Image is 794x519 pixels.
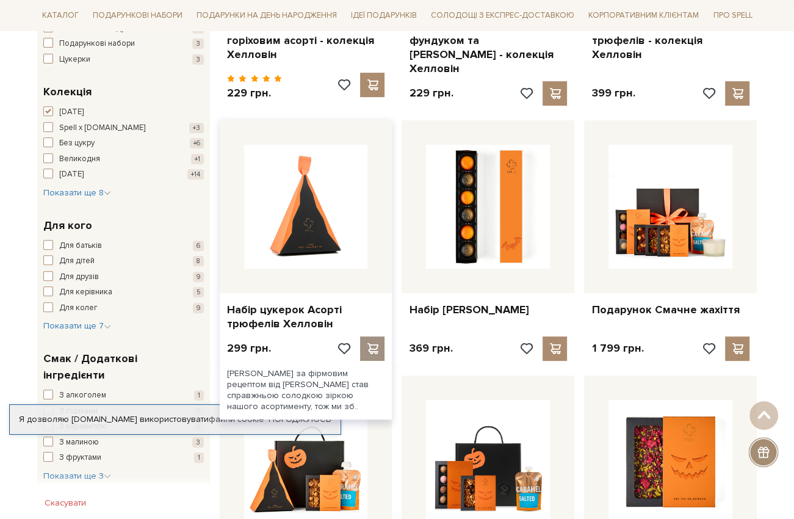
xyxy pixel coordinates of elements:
span: 3 [192,437,204,448]
button: Без цукру +6 [43,137,204,150]
span: 6 [193,241,204,251]
span: 3 [192,23,204,34]
a: Подарункові набори [88,6,187,25]
button: З алкоголем 1 [43,390,204,402]
span: Показати ще 3 [43,471,111,481]
a: файли cookie [209,414,264,424]
button: Spell x [DOMAIN_NAME] +3 [43,122,204,134]
a: Корпоративним клієнтам [583,6,704,25]
p: 229 грн. [227,86,283,100]
span: 1 [194,452,204,463]
a: Погоджуюсь [269,414,331,425]
a: Молочний шоколад з фундуком та [PERSON_NAME] - колекція Хелловін [409,19,567,76]
button: Для керівника 5 [43,286,204,299]
span: Без цукру [59,137,95,150]
span: Для колег [59,302,98,314]
span: Показати ще 8 [43,187,111,198]
button: З малиною 3 [43,437,204,449]
a: Солодощі з експрес-доставкою [426,5,579,26]
span: Смак / Додаткові інгредієнти [43,350,201,383]
p: 229 грн. [409,86,453,100]
span: 1 [194,390,204,401]
span: 8 [193,256,204,266]
span: +1 [191,154,204,164]
span: Подарункові набори [59,38,135,50]
button: Показати ще 7 [43,320,111,332]
button: Цукерки 3 [43,54,204,66]
button: [DATE] +14 [43,169,204,181]
button: [DATE] [43,106,204,118]
div: [PERSON_NAME] за фірмовим рецептом від [PERSON_NAME] став справжньою солодкою зіркою нашого асорт... [220,361,392,420]
span: З алкоголем [59,390,106,402]
button: Великодня +1 [43,153,204,165]
a: Набір цукерок Асорті трюфелів Хелловін [227,303,385,332]
a: Про Spell [708,6,757,25]
span: +6 [190,138,204,148]
span: [DATE] [59,169,84,181]
p: 1 799 грн. [591,341,643,355]
p: 299 грн. [227,341,271,355]
span: Spell x [DOMAIN_NAME] [59,122,145,134]
button: Показати ще 8 [43,187,111,199]
p: 369 грн. [409,341,452,355]
a: Ідеї подарунків [346,6,422,25]
span: Показати ще 7 [43,321,111,331]
button: Скасувати [37,493,93,513]
button: Подарункові набори 3 [43,38,204,50]
span: Для керівника [59,286,112,299]
button: Для дітей 8 [43,255,204,267]
span: Для батьків [59,240,102,252]
span: +3 [189,123,204,133]
span: [DATE] [59,106,84,118]
span: З малиною [59,437,99,449]
a: Каталог [37,6,84,25]
a: Подарунок Смачне жахіття [591,303,749,317]
p: 399 грн. [591,86,635,100]
button: Для друзів 9 [43,271,204,283]
span: 5 [193,287,204,297]
span: З фруктами [59,452,101,464]
span: Колекція [43,84,92,100]
div: Я дозволяю [DOMAIN_NAME] використовувати [10,414,341,425]
a: Подарунки на День народження [192,6,342,25]
a: Набір цукерок Асорті трюфелів - колекція Хелловін [591,19,749,62]
a: Набір [PERSON_NAME] [409,303,567,317]
button: Для батьків 6 [43,240,204,252]
span: Для друзів [59,271,99,283]
span: Цукерки [59,54,90,66]
span: 9 [193,303,204,313]
span: +14 [187,169,204,180]
span: Для дітей [59,255,95,267]
span: 3 [192,38,204,49]
span: 3 [192,54,204,65]
span: 9 [193,272,204,282]
span: Для кого [43,217,92,234]
span: Великодня [59,153,100,165]
a: Молочний шоколад з горіховим асорті - колекція Хелловін [227,19,385,62]
button: Показати ще 3 [43,470,111,482]
button: Для колег 9 [43,302,204,314]
button: З фруктами 1 [43,452,204,464]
